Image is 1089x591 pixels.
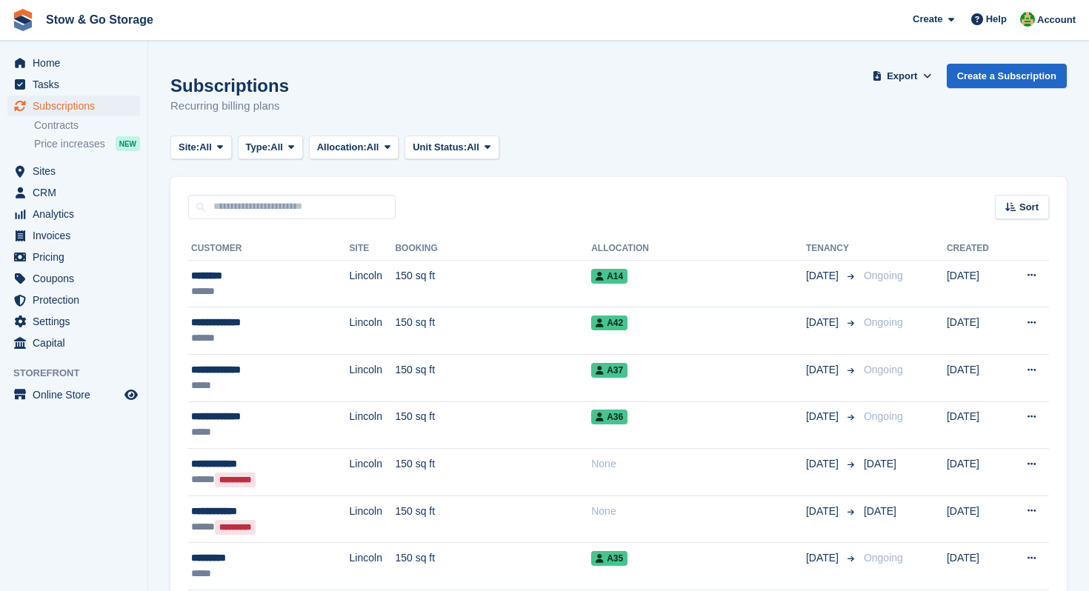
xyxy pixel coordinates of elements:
span: All [367,140,379,155]
td: 150 sq ft [395,449,591,496]
td: 150 sq ft [395,495,591,543]
span: Home [33,53,121,73]
a: menu [7,161,140,181]
a: menu [7,182,140,203]
span: [DATE] [806,409,842,424]
span: CRM [33,182,121,203]
button: Allocation: All [309,136,399,160]
a: menu [7,225,140,246]
td: [DATE] [947,307,1006,355]
td: 150 sq ft [395,543,591,590]
td: 150 sq ft [395,260,591,307]
a: Preview store [122,386,140,404]
span: Sort [1019,200,1039,215]
span: Settings [33,311,121,332]
span: Ongoing [864,410,903,422]
button: Unit Status: All [404,136,499,160]
span: Help [986,12,1007,27]
span: [DATE] [806,362,842,378]
th: Booking [395,237,591,261]
td: Lincoln [350,449,396,496]
td: [DATE] [947,449,1006,496]
a: menu [7,247,140,267]
td: Lincoln [350,495,396,543]
button: Site: All [170,136,232,160]
a: menu [7,74,140,95]
div: NEW [116,136,140,151]
span: Account [1037,13,1076,27]
span: Protection [33,290,121,310]
td: [DATE] [947,543,1006,590]
a: menu [7,268,140,289]
span: Price increases [34,137,105,151]
a: Contracts [34,118,140,133]
span: Unit Status: [413,140,467,155]
td: Lincoln [350,354,396,401]
a: Price increases NEW [34,136,140,152]
span: Create [913,12,942,27]
span: [DATE] [806,456,842,472]
div: None [591,504,806,519]
th: Allocation [591,237,806,261]
td: Lincoln [350,260,396,307]
span: Ongoing [864,552,903,564]
span: Export [887,69,917,84]
button: Export [870,64,935,88]
span: Allocation: [317,140,367,155]
a: menu [7,311,140,332]
a: Create a Subscription [947,64,1067,88]
th: Tenancy [806,237,858,261]
td: [DATE] [947,401,1006,449]
span: [DATE] [864,505,896,517]
span: [DATE] [806,268,842,284]
a: menu [7,384,140,405]
td: 150 sq ft [395,307,591,355]
span: Capital [33,333,121,353]
a: menu [7,290,140,310]
div: None [591,456,806,472]
td: Lincoln [350,307,396,355]
td: [DATE] [947,260,1006,307]
span: Online Store [33,384,121,405]
span: Coupons [33,268,121,289]
span: A42 [591,315,627,330]
img: Alex Taylor [1020,12,1035,27]
span: [DATE] [806,315,842,330]
span: Analytics [33,204,121,224]
td: 150 sq ft [395,354,591,401]
span: [DATE] [864,458,896,470]
span: Ongoing [864,364,903,375]
span: All [270,140,283,155]
a: menu [7,96,140,116]
td: [DATE] [947,495,1006,543]
span: Subscriptions [33,96,121,116]
th: Customer [188,237,350,261]
span: Ongoing [864,316,903,328]
span: Invoices [33,225,121,246]
span: All [199,140,212,155]
span: All [467,140,479,155]
span: Sites [33,161,121,181]
a: menu [7,333,140,353]
span: Site: [179,140,199,155]
span: Ongoing [864,270,903,281]
td: 150 sq ft [395,401,591,449]
span: Storefront [13,366,147,381]
a: Stow & Go Storage [40,7,159,32]
h1: Subscriptions [170,76,289,96]
span: Pricing [33,247,121,267]
th: Site [350,237,396,261]
img: stora-icon-8386f47178a22dfd0bd8f6a31ec36ba5ce8667c1dd55bd0f319d3a0aa187defe.svg [12,9,34,31]
span: [DATE] [806,504,842,519]
td: Lincoln [350,543,396,590]
span: [DATE] [806,550,842,566]
span: A37 [591,363,627,378]
td: [DATE] [947,354,1006,401]
span: Type: [246,140,271,155]
button: Type: All [238,136,303,160]
span: Tasks [33,74,121,95]
span: A14 [591,269,627,284]
p: Recurring billing plans [170,98,289,115]
th: Created [947,237,1006,261]
span: A35 [591,551,627,566]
